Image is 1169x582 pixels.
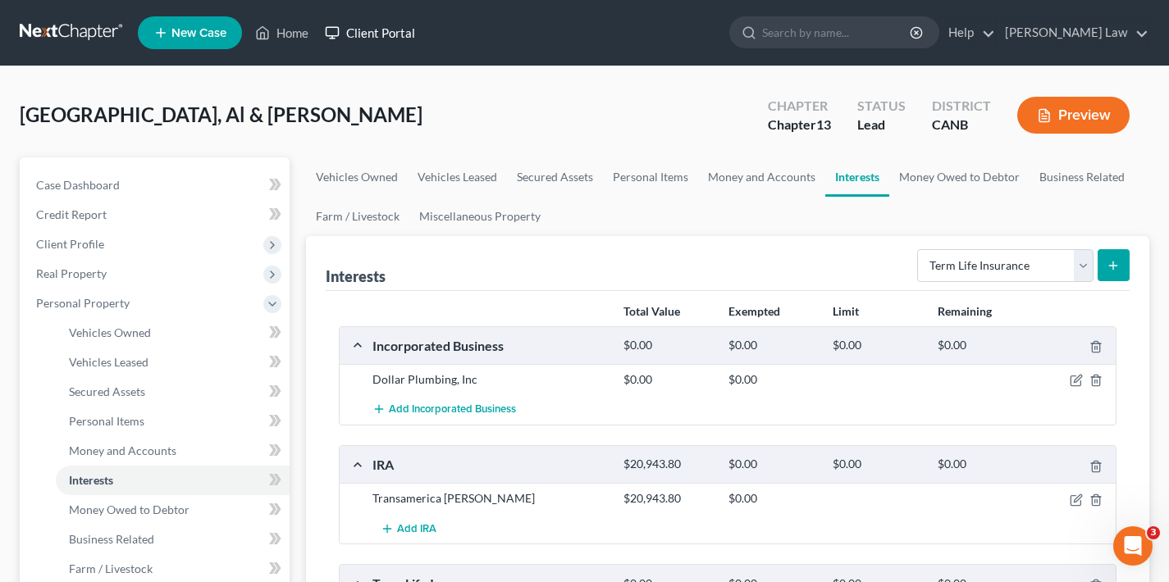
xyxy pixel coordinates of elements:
[20,102,422,126] span: [GEOGRAPHIC_DATA], Al & [PERSON_NAME]
[825,157,889,197] a: Interests
[23,200,290,230] a: Credit Report
[615,338,719,353] div: $0.00
[56,407,290,436] a: Personal Items
[409,197,550,236] a: Miscellaneous Property
[56,377,290,407] a: Secured Assets
[824,338,929,353] div: $0.00
[56,318,290,348] a: Vehicles Owned
[69,443,176,457] span: Money and Accounts
[698,157,825,197] a: Money and Accounts
[69,562,153,575] span: Farm / Livestock
[728,304,780,318] strong: Exempted
[36,237,104,251] span: Client Profile
[720,338,824,353] div: $0.00
[56,495,290,525] a: Money Owed to Debtor
[69,325,151,339] span: Vehicles Owned
[69,414,144,428] span: Personal Items
[1147,526,1160,539] span: 3
[938,304,992,318] strong: Remaining
[389,403,516,416] span: Add Incorporated Business
[720,490,824,507] div: $0.00
[720,371,824,388] div: $0.00
[507,157,603,197] a: Secured Assets
[929,457,1034,472] div: $0.00
[36,266,107,280] span: Real Property
[408,157,507,197] a: Vehicles Leased
[69,532,154,546] span: Business Related
[364,456,615,473] div: IRA
[364,371,615,388] div: Dollar Plumbing, Inc
[833,304,859,318] strong: Limit
[306,197,409,236] a: Farm / Livestock
[247,18,317,48] a: Home
[364,337,615,354] div: Incorporated Business
[364,490,615,507] div: Transamerica [PERSON_NAME]
[69,355,148,369] span: Vehicles Leased
[762,17,912,48] input: Search by name...
[56,525,290,554] a: Business Related
[929,338,1034,353] div: $0.00
[56,436,290,466] a: Money and Accounts
[23,171,290,200] a: Case Dashboard
[397,522,436,535] span: Add IRA
[824,457,929,472] div: $0.00
[768,97,831,116] div: Chapter
[857,116,906,134] div: Lead
[932,116,991,134] div: CANB
[171,27,226,39] span: New Case
[768,116,831,134] div: Chapter
[69,473,113,487] span: Interests
[69,502,190,516] span: Money Owed to Debtor
[816,116,831,132] span: 13
[1113,526,1153,566] iframe: Intercom live chat
[623,304,680,318] strong: Total Value
[36,207,107,221] span: Credit Report
[36,178,120,192] span: Case Dashboard
[857,97,906,116] div: Status
[997,18,1148,48] a: [PERSON_NAME] Law
[56,348,290,377] a: Vehicles Leased
[615,371,719,388] div: $0.00
[306,157,408,197] a: Vehicles Owned
[889,157,1030,197] a: Money Owed to Debtor
[932,97,991,116] div: District
[940,18,995,48] a: Help
[615,457,719,472] div: $20,943.80
[326,266,386,286] div: Interests
[615,490,719,507] div: $20,943.80
[1017,97,1130,134] button: Preview
[1030,157,1135,197] a: Business Related
[603,157,698,197] a: Personal Items
[317,18,423,48] a: Client Portal
[720,457,824,472] div: $0.00
[56,466,290,495] a: Interests
[372,513,445,543] button: Add IRA
[69,384,145,398] span: Secured Assets
[372,394,516,425] button: Add Incorporated Business
[36,296,130,310] span: Personal Property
